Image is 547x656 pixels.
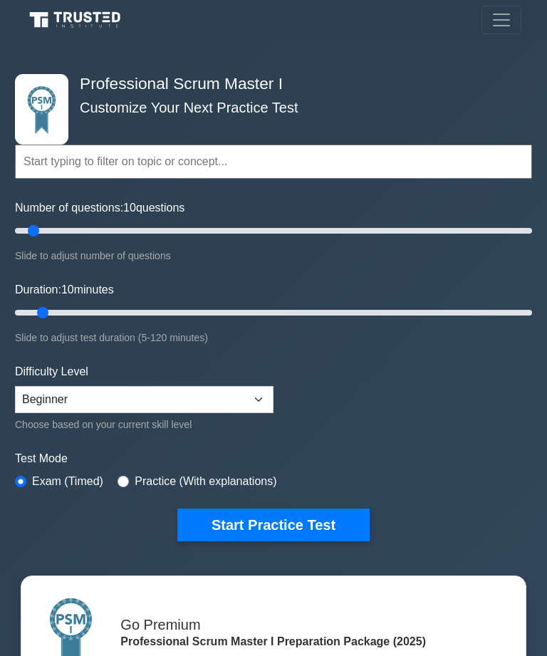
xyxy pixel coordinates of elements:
[15,450,532,467] label: Test Mode
[61,283,74,296] span: 10
[15,145,532,179] input: Start typing to filter on topic or concept...
[15,416,273,433] div: Choose based on your current skill level
[74,74,462,93] h4: Professional Scrum Master I
[481,6,521,34] button: Toggle navigation
[15,329,532,346] div: Slide to adjust test duration (5-120 minutes)
[15,363,88,380] label: Difficulty Level
[177,509,370,541] button: Start Practice Test
[123,202,136,214] span: 10
[135,473,276,490] label: Practice (With explanations)
[32,473,103,490] label: Exam (Timed)
[15,247,532,264] div: Slide to adjust number of questions
[15,281,114,298] label: Duration: minutes
[15,199,184,217] label: Number of questions: questions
